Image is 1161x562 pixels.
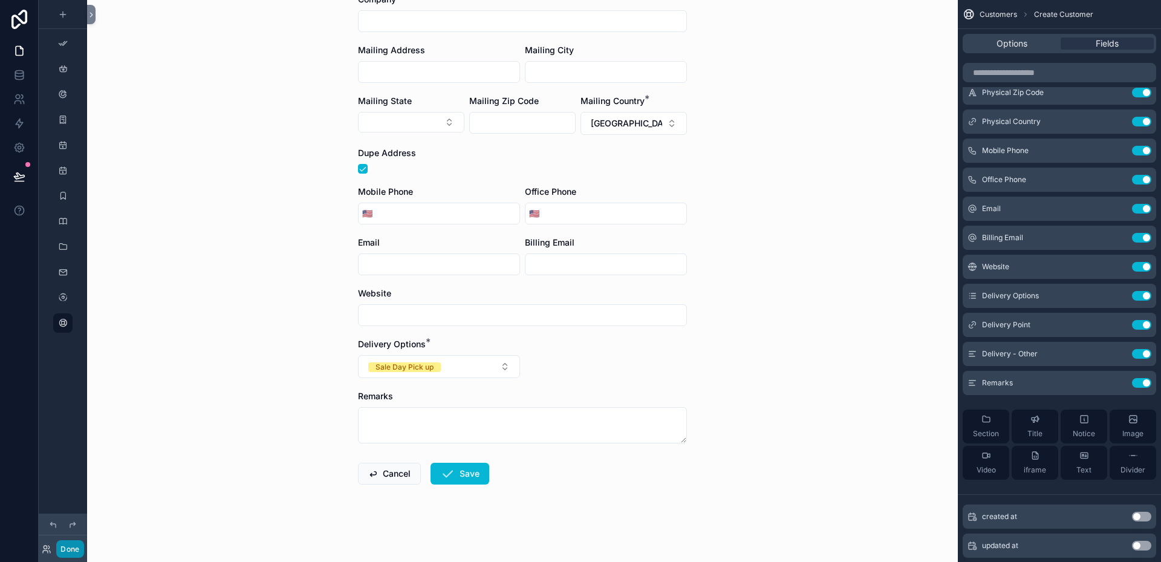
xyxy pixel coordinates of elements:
button: Image [1110,410,1156,443]
span: Title [1027,429,1042,439]
span: Dupe Address [358,148,416,158]
button: Text [1061,446,1107,480]
span: created at [982,512,1017,521]
span: Notice [1073,429,1095,439]
button: Select Button [359,203,376,224]
button: Section [963,410,1009,443]
span: Divider [1120,465,1145,475]
span: Website [358,288,391,298]
button: Select Button [525,203,543,224]
span: Remarks [358,391,393,401]
span: Mailing Country [580,96,645,106]
span: Section [973,429,999,439]
span: Video [977,465,996,475]
span: Billing Email [525,237,574,247]
button: Title [1012,410,1058,443]
button: Select Button [580,112,687,135]
span: Billing Email [982,233,1023,243]
button: Notice [1061,410,1107,443]
span: Website [982,262,1009,272]
span: Mailing City [525,45,574,55]
span: Options [997,38,1027,50]
span: Delivery Options [358,339,426,349]
span: [GEOGRAPHIC_DATA] [591,117,662,129]
span: Delivery - Other [982,349,1038,359]
button: Select Button [358,355,520,378]
span: updated at [982,541,1018,551]
span: Email [358,237,380,247]
button: Cancel [358,463,421,485]
span: Mobile Phone [358,186,413,197]
span: Text [1076,465,1091,475]
span: Mailing Address [358,45,425,55]
span: Image [1122,429,1143,439]
button: Save [431,463,489,485]
span: Office Phone [525,186,576,197]
div: Sale Day Pick up [376,362,434,372]
span: Remarks [982,378,1013,388]
span: 🇺🇸 [362,207,372,220]
span: 🇺🇸 [529,207,539,220]
button: Divider [1110,446,1156,480]
span: Mailing State [358,96,412,106]
button: Select Button [358,112,464,132]
button: Done [56,540,83,558]
span: Mobile Phone [982,146,1029,155]
span: Fields [1096,38,1119,50]
span: Customers [980,10,1017,19]
span: Email [982,204,1001,214]
span: Delivery Options [982,291,1039,301]
span: iframe [1024,465,1046,475]
span: Physical Country [982,117,1041,126]
button: Video [963,446,1009,480]
button: iframe [1012,446,1058,480]
span: Office Phone [982,175,1026,185]
span: Create Customer [1034,10,1093,19]
span: Delivery Point [982,320,1030,330]
span: Mailing Zip Code [469,96,539,106]
span: Physical Zip Code [982,88,1044,97]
